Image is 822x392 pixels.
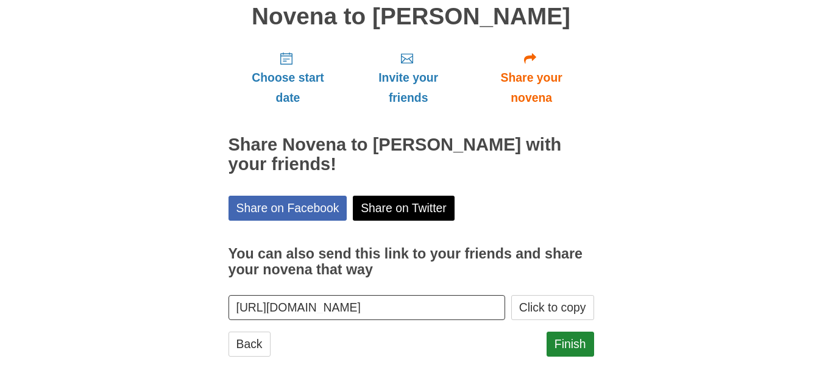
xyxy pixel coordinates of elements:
span: Choose start date [241,68,336,108]
a: Share on Twitter [353,196,455,221]
button: Click to copy [511,295,594,320]
a: Invite your friends [347,41,469,114]
a: Finish [547,332,594,357]
span: Invite your friends [360,68,456,108]
h3: You can also send this link to your friends and share your novena that way [229,246,594,277]
h1: Novena to [PERSON_NAME] [229,4,594,30]
a: Choose start date [229,41,348,114]
a: Back [229,332,271,357]
a: Share your novena [469,41,594,114]
span: Share your novena [481,68,582,108]
a: Share on Facebook [229,196,347,221]
h2: Share Novena to [PERSON_NAME] with your friends! [229,135,594,174]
